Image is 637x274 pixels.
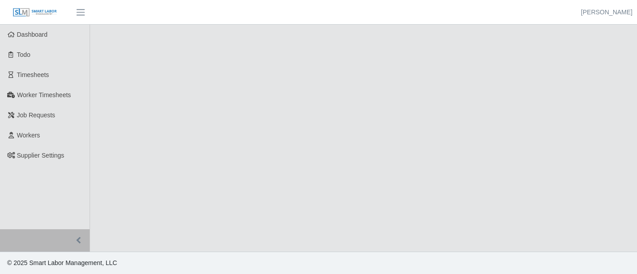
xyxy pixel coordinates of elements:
[17,51,30,58] span: Todo
[581,8,633,17] a: [PERSON_NAME]
[17,71,49,78] span: Timesheets
[17,111,56,119] span: Job Requests
[13,8,57,17] img: SLM Logo
[17,152,65,159] span: Supplier Settings
[17,132,40,139] span: Workers
[17,91,71,98] span: Worker Timesheets
[7,259,117,266] span: © 2025 Smart Labor Management, LLC
[17,31,48,38] span: Dashboard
